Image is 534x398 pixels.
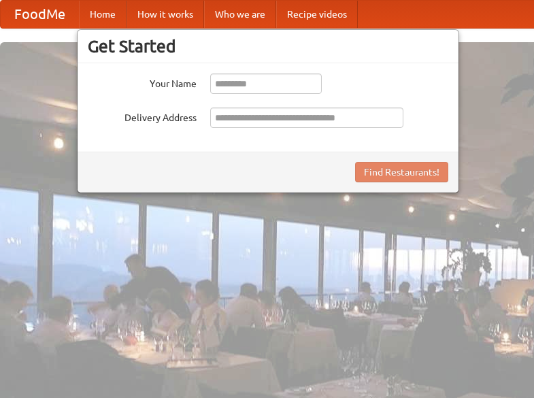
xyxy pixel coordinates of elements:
[1,1,79,28] a: FoodMe
[276,1,358,28] a: Recipe videos
[79,1,127,28] a: Home
[88,36,448,56] h3: Get Started
[204,1,276,28] a: Who we are
[355,162,448,182] button: Find Restaurants!
[88,107,197,125] label: Delivery Address
[127,1,204,28] a: How it works
[88,73,197,90] label: Your Name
